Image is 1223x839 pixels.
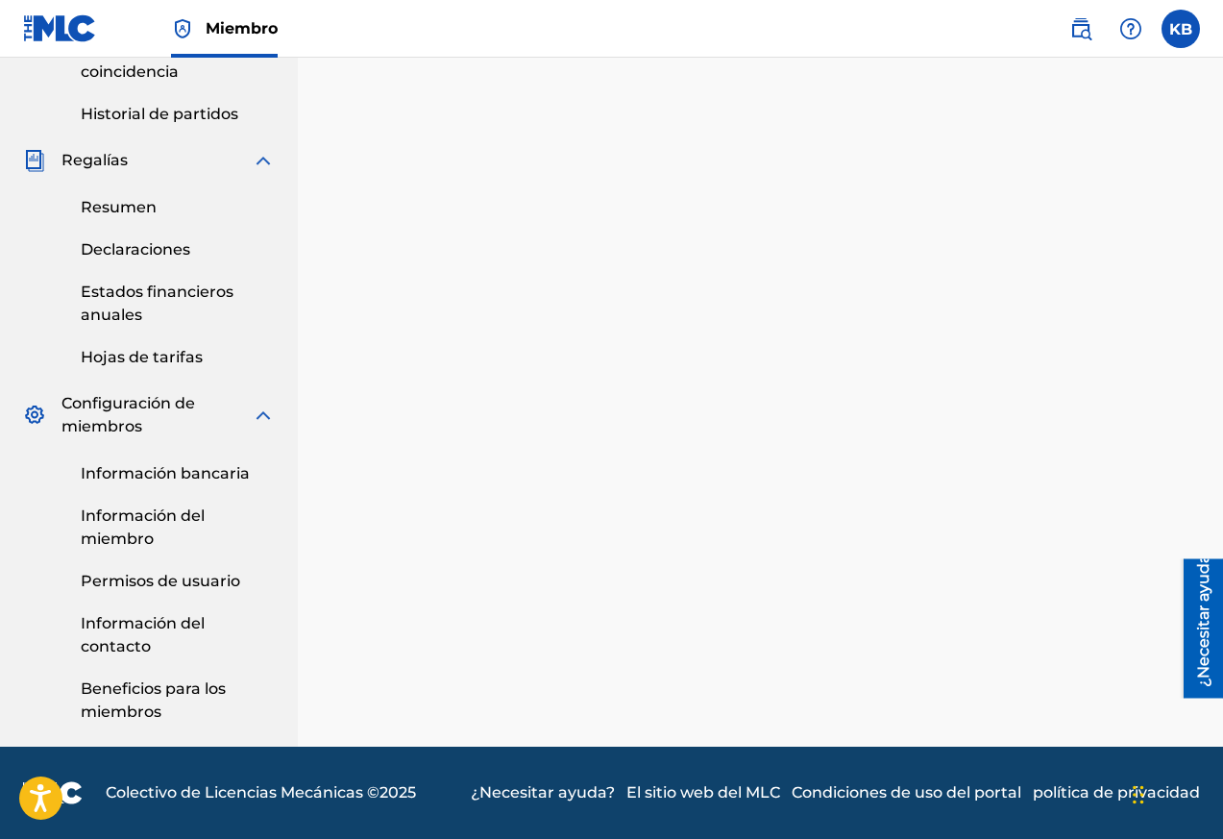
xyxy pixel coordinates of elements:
a: Búsqueda pública [1062,10,1100,48]
font: Hojas de tarifas [81,348,203,366]
a: Estados financieros anuales [81,281,275,327]
a: Información del contacto [81,612,275,658]
font: 2025 [379,783,416,802]
font: Permisos de usuario [81,572,240,590]
a: Herramienta de coincidencia [81,37,275,84]
font: Condiciones de uso del portal [792,783,1021,802]
a: Hojas de tarifas [81,346,275,369]
iframe: Widget de chat [1127,747,1223,839]
font: Resumen [81,198,157,216]
font: El sitio web del MLC [626,783,780,802]
font: ¿Necesitar ayuda? [471,783,615,802]
font: Estados financieros anuales [81,283,233,324]
font: Declaraciones [81,240,190,259]
a: política de privacidad [1033,781,1200,804]
font: Regalías [61,151,128,169]
img: Logotipo del MLC [23,14,97,42]
a: Condiciones de uso del portal [792,781,1021,804]
font: Miembro [206,19,278,37]
a: Permisos de usuario [81,570,275,593]
img: Titular de los derechos superior [171,17,194,40]
font: Beneficios para los miembros [81,679,226,721]
font: Información bancaria [81,464,250,482]
div: Arrastrar [1133,766,1144,824]
img: ayuda [1119,17,1142,40]
img: Configuración de miembros [23,404,46,427]
a: ¿Necesitar ayuda? [471,781,615,804]
div: Menú de usuario [1162,10,1200,48]
font: Información del miembro [81,506,205,548]
a: Información bancaria [81,462,275,485]
img: expandir [252,404,275,427]
font: Colectivo de Licencias Mecánicas © [106,783,379,802]
font: Historial de partidos [81,105,238,123]
iframe: Centro de recursos [1169,559,1223,699]
a: Historial de partidos [81,103,275,126]
font: política de privacidad [1033,783,1200,802]
img: buscar [1069,17,1092,40]
a: Beneficios para los miembros [81,678,275,724]
font: Configuración de miembros [61,394,195,435]
a: Información del miembro [81,505,275,551]
img: Regalías [23,149,46,172]
a: Resumen [81,196,275,219]
img: logo [23,781,83,804]
font: Información del contacto [81,614,205,655]
a: El sitio web del MLC [626,781,780,804]
a: Declaraciones [81,238,275,261]
img: expandir [252,149,275,172]
div: Ayuda [1112,10,1150,48]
